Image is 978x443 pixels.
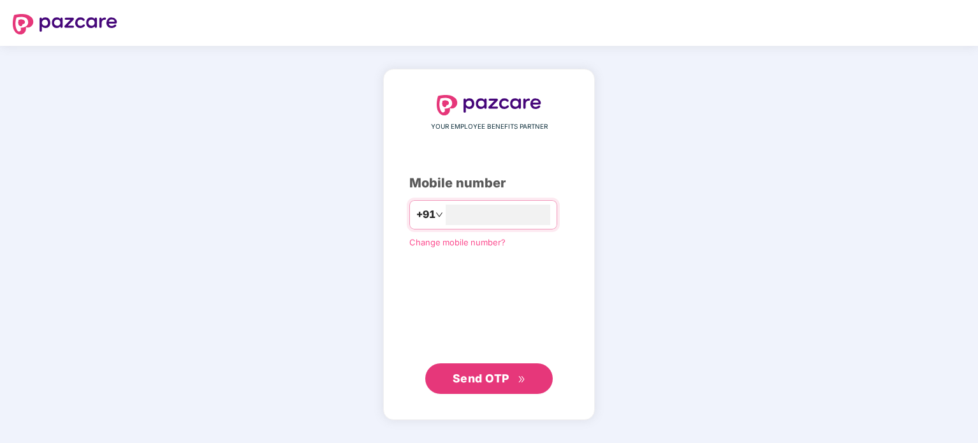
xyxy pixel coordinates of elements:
[409,237,506,247] a: Change mobile number?
[453,372,509,385] span: Send OTP
[409,173,569,193] div: Mobile number
[13,14,117,34] img: logo
[435,211,443,219] span: down
[518,375,526,384] span: double-right
[431,122,548,132] span: YOUR EMPLOYEE BENEFITS PARTNER
[437,95,541,115] img: logo
[425,363,553,394] button: Send OTPdouble-right
[416,207,435,222] span: +91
